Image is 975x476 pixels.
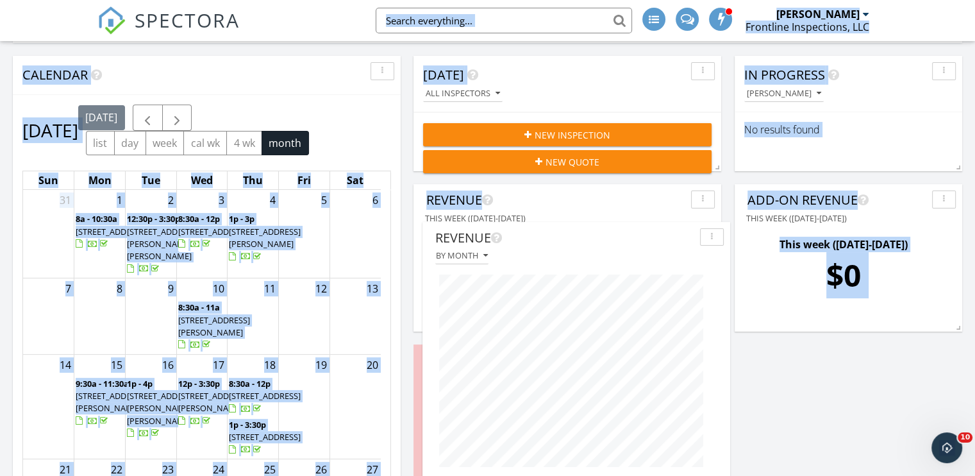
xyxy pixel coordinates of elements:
a: SPECTORA [97,17,240,44]
a: Wednesday [188,171,215,189]
td: Go to September 18, 2025 [228,355,279,459]
a: 8a - 10:30a [STREET_ADDRESS] [76,213,147,249]
span: 10 [958,432,972,443]
span: 1p - 3p [229,213,254,225]
span: [STREET_ADDRESS] [229,431,301,443]
span: In Progress [744,66,825,83]
button: 4 wk [226,131,262,156]
td: Go to September 7, 2025 [23,278,74,355]
span: New Inspection [535,128,610,142]
span: 1p - 4p [127,378,153,389]
a: Go to September 15, 2025 [108,355,125,375]
a: Go to September 17, 2025 [210,355,227,375]
a: Tuesday [139,171,163,189]
a: Go to September 8, 2025 [114,278,125,299]
a: Go to September 14, 2025 [57,355,74,375]
div: Revenue [435,228,695,248]
a: Go to September 16, 2025 [160,355,176,375]
button: New Quote [423,150,712,173]
a: Go to September 20, 2025 [364,355,381,375]
div: By month [436,251,488,260]
div: Add-On Revenue [747,191,927,210]
a: 12:30p - 3:30p [STREET_ADDRESS][PERSON_NAME][PERSON_NAME] [127,213,199,274]
div: All Inspectors [426,89,500,98]
a: Go to September 1, 2025 [114,190,125,210]
span: 8:30a - 11a [178,302,220,313]
a: Go to September 11, 2025 [262,278,278,299]
a: Go to September 3, 2025 [216,190,227,210]
a: Go to September 10, 2025 [210,278,227,299]
a: 1p - 4p [STREET_ADDRESS][PERSON_NAME][PERSON_NAME] [127,377,175,441]
a: Go to September 9, 2025 [165,278,176,299]
td: Go to September 14, 2025 [23,355,74,459]
td: Go to September 2, 2025 [125,190,176,278]
a: Sunday [36,171,61,189]
a: 8:30a - 12p [STREET_ADDRESS] [229,378,301,414]
a: 8:30a - 12p [STREET_ADDRESS] [178,212,226,252]
button: New Inspection [423,123,712,146]
span: New Quote [546,155,599,169]
button: cal wk [183,131,227,156]
button: month [262,131,309,156]
td: Go to September 17, 2025 [176,355,228,459]
td: Go to September 15, 2025 [74,355,126,459]
td: Go to September 20, 2025 [329,355,381,459]
div: [PERSON_NAME] [776,8,860,21]
a: Go to September 13, 2025 [364,278,381,299]
iframe: Intercom live chat [931,432,962,463]
div: Revenue [426,191,686,210]
span: 12p - 3:30p [178,378,220,389]
span: [STREET_ADDRESS] [178,226,250,237]
a: Go to September 18, 2025 [262,355,278,375]
a: 1p - 3p [STREET_ADDRESS][PERSON_NAME] [229,212,277,264]
a: Go to September 6, 2025 [370,190,381,210]
span: 12:30p - 3:30p [127,213,180,225]
button: list [86,131,115,156]
a: Thursday [240,171,265,189]
a: Go to August 31, 2025 [57,190,74,210]
td: Go to September 3, 2025 [176,190,228,278]
span: [STREET_ADDRESS][PERSON_NAME] [76,390,147,414]
a: 8:30a - 11a [STREET_ADDRESS][PERSON_NAME] [178,302,250,350]
button: All Inspectors [423,85,503,103]
div: Frontline Inspections, LLC [746,21,869,33]
a: 8:30a - 12p [STREET_ADDRESS] [229,377,277,417]
td: Go to September 16, 2025 [125,355,176,459]
span: [DATE] [423,66,464,83]
td: Go to September 9, 2025 [125,278,176,355]
a: 1p - 4p [STREET_ADDRESS][PERSON_NAME][PERSON_NAME] [127,378,199,439]
td: Go to September 8, 2025 [74,278,126,355]
a: 9:30a - 11:30a [STREET_ADDRESS][PERSON_NAME] [76,377,124,429]
a: Go to September 12, 2025 [313,278,329,299]
a: 9:30a - 11:30a [STREET_ADDRESS][PERSON_NAME] [76,378,147,427]
input: Search everything... [376,8,632,33]
td: Go to September 10, 2025 [176,278,228,355]
a: Go to September 19, 2025 [313,355,329,375]
a: 12p - 3:30p [STREET_ADDRESS][PERSON_NAME] [178,378,250,427]
a: Saturday [344,171,366,189]
button: By month [435,248,488,265]
span: 8a - 10:30a [76,213,117,225]
td: Go to September 13, 2025 [329,278,381,355]
div: This week ([DATE]-[DATE]) [751,237,935,252]
button: day [114,131,146,156]
a: 8:30a - 12p [STREET_ADDRESS] [178,213,250,249]
h2: [DATE] [22,117,78,143]
td: Go to September 4, 2025 [228,190,279,278]
a: 12:30p - 3:30p [STREET_ADDRESS][PERSON_NAME][PERSON_NAME] [127,212,175,276]
a: 12p - 3:30p [STREET_ADDRESS][PERSON_NAME] [178,377,226,429]
td: Go to September 12, 2025 [279,278,330,355]
button: [PERSON_NAME] [744,85,824,103]
span: [STREET_ADDRESS][PERSON_NAME][PERSON_NAME] [127,390,199,426]
span: 8:30a - 12p [229,378,271,389]
a: 1p - 3:30p [STREET_ADDRESS] [229,419,301,455]
button: week [146,131,185,156]
td: 0.0 [751,252,935,306]
span: 9:30a - 11:30a [76,378,129,389]
span: [STREET_ADDRESS][PERSON_NAME] [229,226,301,250]
span: [STREET_ADDRESS] [76,226,147,237]
a: Go to September 4, 2025 [267,190,278,210]
a: 1p - 3p [STREET_ADDRESS][PERSON_NAME] [229,213,301,262]
div: [PERSON_NAME] [747,89,821,98]
a: 1p - 3:30p [STREET_ADDRESS] [229,418,277,458]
